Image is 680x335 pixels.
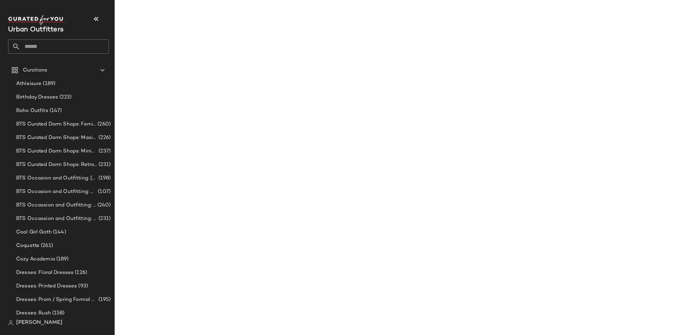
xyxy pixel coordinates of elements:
span: (93) [77,282,88,290]
span: BTS Curated Dorm Shops: Maximalist [16,134,97,142]
span: (126) [74,269,87,277]
span: (189) [41,80,55,88]
span: (231) [97,215,111,223]
span: Coquette [16,242,39,250]
img: svg%3e [8,320,13,326]
span: Birthday Dresses [16,93,58,101]
span: [PERSON_NAME] [16,319,62,327]
span: Curations [23,66,47,74]
span: Athleisure [16,80,41,88]
span: (261) [39,242,53,250]
span: BTS Curated Dorm Shops: Retro+ Boho [16,161,97,169]
span: BTS Occasion and Outfitting: Homecoming Dresses [16,188,96,196]
span: Cozy Academia [16,255,55,263]
span: Boho Outfits [16,107,48,115]
span: Dresses: Prom / Spring Formal Outfitting [16,296,97,304]
span: BTS Occassion and Outfitting: First Day Fits [16,215,97,223]
span: (195) [97,296,111,304]
span: (223) [58,93,72,101]
span: Dresses: Floral Dresses [16,269,74,277]
span: (147) [48,107,62,115]
span: (240) [96,201,111,209]
span: (189) [55,255,69,263]
span: BTS Occassion and Outfitting: Campus Lounge [16,201,96,209]
span: Dresses: Printed Dresses [16,282,77,290]
span: (260) [96,120,111,128]
span: (231) [97,161,111,169]
span: Current Company Name [8,26,63,33]
img: cfy_white_logo.C9jOOHJF.svg [8,15,65,25]
span: (237) [97,147,111,155]
span: (107) [96,188,111,196]
span: (198) [97,174,111,182]
span: (144) [52,228,66,236]
span: BTS Curated Dorm Shops: Minimalist [16,147,97,155]
span: (158) [51,309,65,317]
span: Dresses: Rush [16,309,51,317]
span: Cool Girl Goth [16,228,52,236]
span: BTS Occasion and Outfitting: [PERSON_NAME] to Party [16,174,97,182]
span: BTS Curated Dorm Shops: Feminine [16,120,96,128]
span: (226) [97,134,111,142]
